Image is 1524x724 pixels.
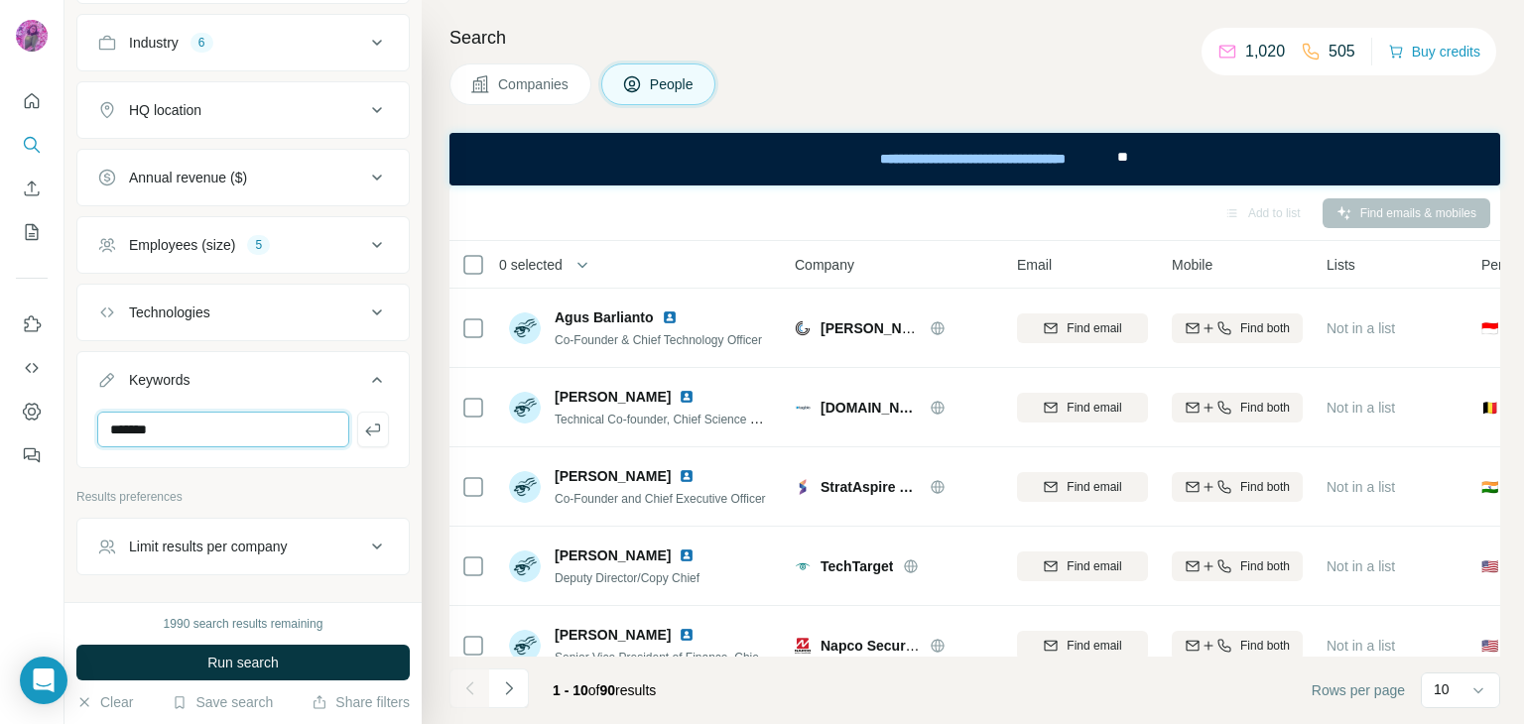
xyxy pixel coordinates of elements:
img: Logo of Napco Security Technologies [795,638,811,654]
button: Share filters [312,692,410,712]
span: Companies [498,74,571,94]
span: 90 [600,682,616,698]
span: 🇮🇳 [1481,477,1498,497]
span: Co-Founder & Chief Technology Officer [555,333,762,347]
span: 0 selected [499,255,563,275]
button: Find email [1017,393,1148,422]
span: Senior Vice President of Finance, Chief Financial Officer and CAO [555,649,904,664]
div: Keywords [129,370,190,390]
span: results [553,682,656,698]
span: Co-Founder and Chief Executive Officer [555,492,766,506]
span: 🇺🇸 [1481,636,1498,656]
button: Clear [76,692,133,712]
button: Save search [172,692,273,712]
span: Mobile [1172,255,1212,275]
button: Enrich CSV [16,171,48,206]
button: Find email [1017,472,1148,502]
img: LinkedIn logo [679,389,695,405]
img: Avatar [509,392,541,423]
p: 10 [1434,679,1450,699]
button: Navigate to next page [489,668,529,708]
button: My lists [16,214,48,250]
button: Quick start [16,83,48,119]
button: Limit results per company [77,523,409,570]
span: 🇺🇸 [1481,556,1498,576]
button: Technologies [77,289,409,336]
span: [PERSON_NAME] [555,625,671,645]
span: 🇧🇪 [1481,398,1498,418]
span: 1 - 10 [553,682,588,698]
span: Not in a list [1327,320,1395,336]
p: 1,020 [1245,40,1285,63]
span: Rows per page [1312,680,1405,700]
button: Industry6 [77,19,409,66]
button: Feedback [16,437,48,473]
button: Use Surfe on LinkedIn [16,306,48,342]
span: Company [795,255,854,275]
button: Find both [1172,313,1303,343]
span: StratAspire Holdings [821,477,920,497]
span: Find both [1240,478,1290,496]
button: Dashboard [16,394,48,429]
div: 1990 search results remaining [164,615,323,633]
span: Deputy Director/Copy Chief [555,571,699,585]
button: Annual revenue ($) [77,154,409,201]
button: Find email [1017,313,1148,343]
p: 505 [1329,40,1355,63]
span: Find email [1067,478,1121,496]
div: Annual revenue ($) [129,168,247,187]
button: Find email [1017,631,1148,661]
img: Avatar [509,312,541,344]
span: Email [1017,255,1052,275]
span: Find email [1067,637,1121,655]
button: Find both [1172,551,1303,581]
div: 6 [190,34,213,52]
button: Find both [1172,631,1303,661]
button: Keywords [77,356,409,412]
div: Industry [129,33,179,53]
div: Open Intercom Messenger [20,657,67,704]
button: Use Surfe API [16,350,48,386]
img: Avatar [509,550,541,582]
button: Employees (size)5 [77,221,409,269]
span: [PERSON_NAME] [555,466,671,486]
span: Technical Co-founder, Chief Science Officer [555,411,785,426]
iframe: Banner [449,133,1500,185]
span: [PERSON_NAME] [555,387,671,407]
span: Find email [1067,557,1121,575]
span: Find both [1240,319,1290,337]
span: of [588,682,600,698]
img: LinkedIn logo [679,547,695,563]
h4: Search [449,24,1500,52]
img: Logo of StratAspire Holdings [795,479,811,495]
span: Not in a list [1327,400,1395,416]
span: Find both [1240,399,1290,417]
img: Avatar [509,471,541,503]
span: 🇮🇩 [1481,318,1498,338]
img: LinkedIn logo [662,309,678,325]
div: Limit results per company [129,537,288,556]
span: Find email [1067,399,1121,417]
button: Search [16,127,48,163]
img: Avatar [16,20,48,52]
span: Run search [207,653,279,672]
span: TechTarget [821,556,893,576]
button: HQ location [77,86,409,134]
span: [PERSON_NAME] Cendekia Gemilang [821,320,1070,336]
span: Find both [1240,637,1290,655]
span: Not in a list [1327,558,1395,574]
button: Buy credits [1388,38,1480,65]
span: Napco Security Technologies [821,638,1014,654]
button: Run search [76,645,410,680]
span: People [650,74,696,94]
span: Agus Barlianto [555,307,654,327]
span: [PERSON_NAME] [555,545,671,565]
span: Find both [1240,557,1290,575]
button: Find both [1172,393,1303,422]
img: LinkedIn logo [679,627,695,643]
button: Find both [1172,472,1303,502]
div: HQ location [129,100,201,120]
span: Find email [1067,319,1121,337]
span: Not in a list [1327,479,1395,495]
